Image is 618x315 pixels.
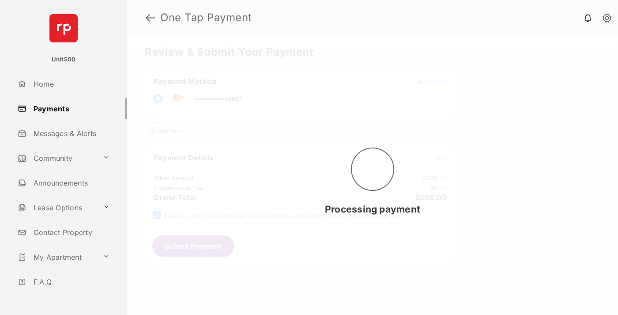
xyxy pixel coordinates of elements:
a: Contact Property [14,222,127,243]
a: Home [14,73,127,95]
a: Announcements [14,172,127,194]
a: Messages & Alerts [14,123,127,144]
strong: One Tap Payment [160,12,252,23]
a: My Apartment [14,247,99,268]
p: Unit500 [52,55,76,64]
a: Lease Options [14,197,99,218]
a: Community [14,148,99,169]
a: F.A.Q. [14,271,127,292]
span: Processing payment [325,204,420,215]
a: Payments [14,98,127,119]
img: svg+xml;base64,PHN2ZyB4bWxucz0iaHR0cDovL3d3dy53My5vcmcvMjAwMC9zdmciIHdpZHRoPSI2NCIgaGVpZ2h0PSI2NC... [49,14,78,42]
